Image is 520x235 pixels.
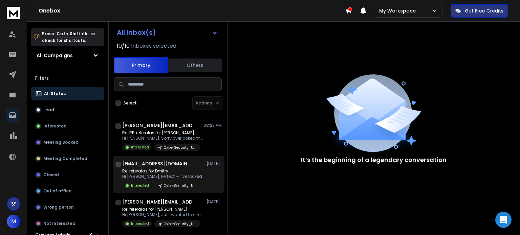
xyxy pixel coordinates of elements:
button: Get Free Credits [451,4,508,18]
button: Closed [31,168,104,182]
p: Hi [PERSON_NAME], Perfect — I’ve locked [122,174,202,179]
button: All Status [31,87,104,100]
p: Lead [43,107,54,113]
p: Interested [131,145,149,150]
p: Out of office [43,188,71,194]
button: All Campaigns [31,49,104,62]
p: Get Free Credits [465,7,503,14]
button: Meeting Booked [31,136,104,149]
img: logo [7,7,20,19]
button: M [7,215,20,228]
p: 08:22 AM [203,123,222,128]
h1: [PERSON_NAME][EMAIL_ADDRESS][DOMAIN_NAME] [122,198,197,205]
p: CyberSecurity_USA [164,221,196,227]
p: Not Interested [43,221,75,226]
span: Ctrl + Shift + k [56,30,88,38]
p: Interested [131,183,149,188]
button: Not Interested [31,217,104,230]
p: CyberSecurity_USA [164,183,196,188]
p: Interested [131,221,149,226]
h1: All Campaigns [37,52,73,59]
button: Meeting Completed [31,152,104,165]
p: All Status [44,91,66,96]
div: Open Intercom Messenger [495,212,512,228]
p: Re: referalas for Dmitry [122,168,202,174]
p: Meeting Booked [43,140,79,145]
p: Wrong person [43,205,74,210]
button: Primary [114,57,168,73]
button: Lead [31,103,104,117]
p: Meeting Completed [43,156,87,161]
p: My Workspace [379,7,418,14]
p: CyberSecurity_USA [164,145,196,150]
p: Interested [43,123,67,129]
h1: [EMAIL_ADDRESS][DOMAIN_NAME] [122,160,197,167]
span: 10 / 10 [117,42,130,50]
h1: Onebox [39,7,345,15]
p: It’s the beginning of a legendary conversation [301,155,447,165]
p: Re: referalas for [PERSON_NAME] [122,207,203,212]
p: Re: RE: referalas for [PERSON_NAME] [122,130,203,136]
label: Select [124,100,137,106]
h3: Inboxes selected [131,42,176,50]
button: Wrong person [31,201,104,214]
h1: [PERSON_NAME][EMAIL_ADDRESS][DOMAIN_NAME] [122,122,197,129]
p: Closed [43,172,59,178]
button: All Inbox(s) [111,26,223,39]
h3: Filters [31,73,104,83]
h1: All Inbox(s) [117,29,156,36]
p: [DATE] [207,199,222,205]
p: Hi [PERSON_NAME], Sorry overlooked that you [122,136,203,141]
p: Hi [PERSON_NAME], Just wanted to circle [122,212,203,217]
button: Interested [31,119,104,133]
button: Out of office [31,184,104,198]
p: Press to check for shortcuts. [42,30,95,44]
button: Others [168,58,222,73]
p: [DATE] [207,161,222,166]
